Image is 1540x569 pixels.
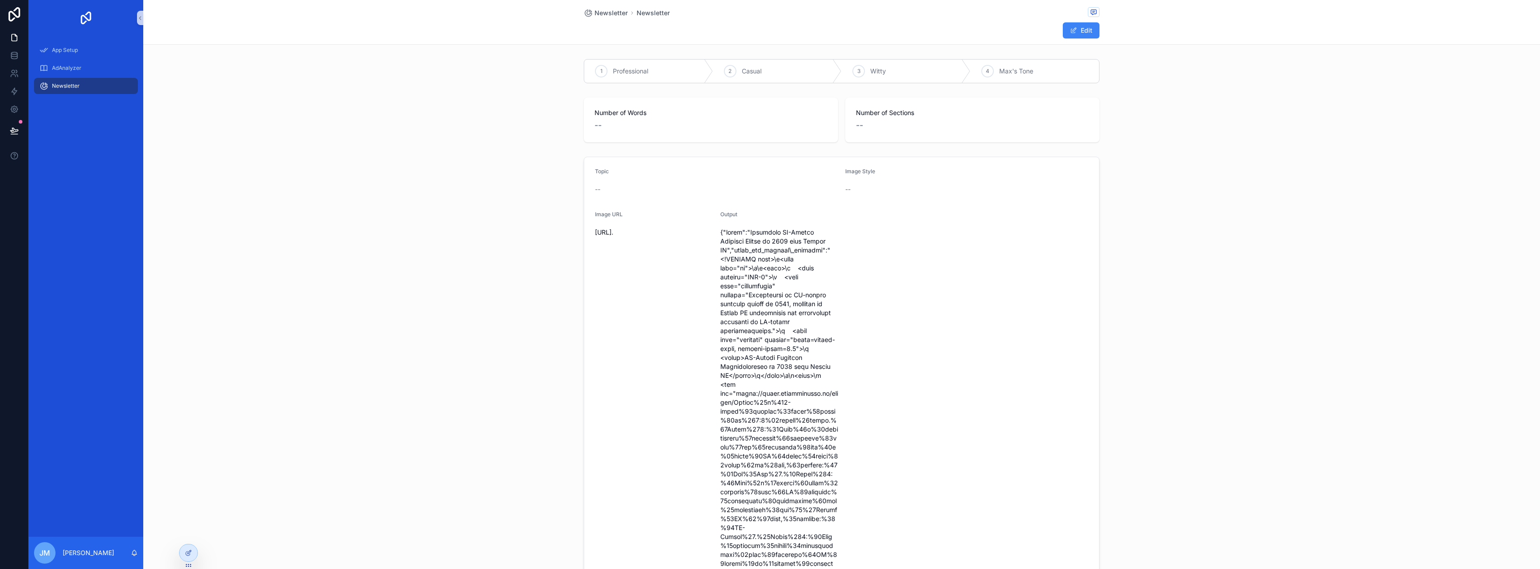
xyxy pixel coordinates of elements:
span: Image Style [845,168,875,175]
span: 3 [857,68,860,75]
span: 1 [600,68,603,75]
span: Output [720,211,737,218]
span: Image URL [595,211,623,218]
span: Number of Words [595,108,827,117]
span: Witty [870,67,886,76]
span: JM [39,548,50,558]
p: [PERSON_NAME] [63,548,114,557]
span: Max's Tone [999,67,1033,76]
span: Topic [595,168,609,175]
span: AdAnalyzer [52,64,81,72]
span: -- [845,185,851,194]
span: Casual [742,67,761,76]
span: App Setup [52,47,78,54]
span: Professional [613,67,648,76]
a: AdAnalyzer [34,60,138,76]
span: 2 [728,68,731,75]
a: Newsletter [637,9,670,17]
span: -- [595,185,600,194]
a: Newsletter [584,9,628,17]
span: Number of Sections [856,108,1089,117]
span: [URL]. [595,228,713,237]
a: App Setup [34,42,138,58]
span: -- [595,119,602,132]
button: Edit [1063,22,1099,39]
div: scrollable content [29,36,143,106]
span: Newsletter [52,82,80,90]
a: Newsletter [34,78,138,94]
span: 4 [986,68,989,75]
img: App logo [79,11,93,25]
span: -- [856,119,863,132]
span: Newsletter [595,9,628,17]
